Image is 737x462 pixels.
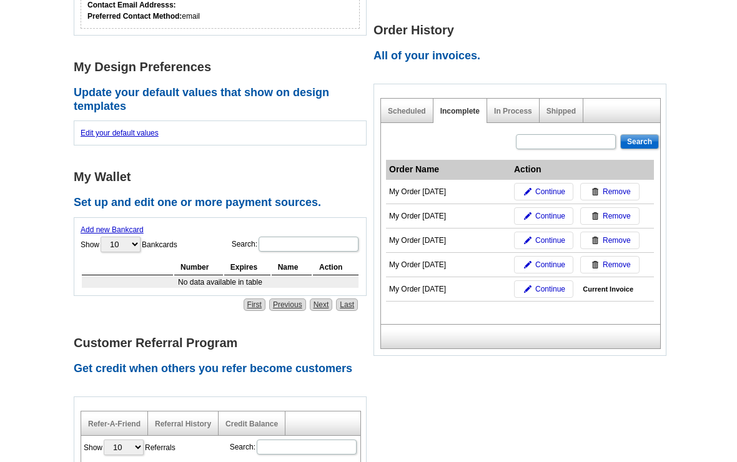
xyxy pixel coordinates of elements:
[603,235,631,246] span: Remove
[535,210,565,222] span: Continue
[104,440,144,455] select: ShowReferrals
[87,1,176,9] strong: Contact Email Addresss:
[603,186,631,197] span: Remove
[535,259,565,270] span: Continue
[81,235,177,253] label: Show Bankcards
[74,337,373,350] h1: Customer Referral Program
[81,129,159,137] a: Edit your default values
[524,261,532,268] img: pencil-icon.gif
[310,298,333,311] a: Next
[84,438,176,456] label: Show Referrals
[591,188,599,195] img: trashcan-icon.gif
[373,49,673,63] h2: All of your invoices.
[514,207,573,225] a: Continue
[82,277,359,288] td: No data available in table
[259,237,359,252] input: Search:
[389,259,508,270] div: My Order [DATE]
[389,210,508,222] div: My Order [DATE]
[583,284,633,295] span: Current Invoice
[514,256,573,273] a: Continue
[514,280,573,298] a: Continue
[603,259,631,270] span: Remove
[591,237,599,244] img: trashcan-icon.gif
[272,260,312,275] th: Name
[591,212,599,220] img: trashcan-icon.gif
[257,440,357,455] input: Search:
[336,298,358,311] a: Last
[524,212,532,220] img: pencil-icon.gif
[524,237,532,244] img: pencil-icon.gif
[494,107,532,115] a: In Process
[524,285,532,293] img: pencil-icon.gif
[389,283,508,295] div: My Order [DATE]
[244,298,265,311] a: First
[389,186,508,197] div: My Order [DATE]
[440,107,480,115] a: Incomplete
[388,107,426,115] a: Scheduled
[514,183,573,200] a: Continue
[313,260,359,275] th: Action
[74,86,373,113] h2: Update your default values that show on design templates
[511,160,654,180] th: Action
[535,283,565,295] span: Continue
[81,225,144,234] a: Add new Bankcard
[74,170,373,184] h1: My Wallet
[386,160,511,180] th: Order Name
[620,134,659,149] input: Search
[74,362,373,376] h2: Get credit when others you refer become customers
[524,188,532,195] img: pencil-icon.gif
[389,235,508,246] div: My Order [DATE]
[224,260,270,275] th: Expires
[373,24,673,37] h1: Order History
[603,210,631,222] span: Remove
[174,260,223,275] th: Number
[230,438,358,456] label: Search:
[87,12,182,21] strong: Preferred Contact Method:
[74,196,373,210] h2: Set up and edit one or more payment sources.
[591,261,599,268] img: trashcan-icon.gif
[225,420,278,428] a: Credit Balance
[514,232,573,249] a: Continue
[535,186,565,197] span: Continue
[269,298,306,311] a: Previous
[88,420,141,428] a: Refer-A-Friend
[535,235,565,246] span: Continue
[155,420,211,428] a: Referral History
[232,235,360,253] label: Search:
[74,61,373,74] h1: My Design Preferences
[101,237,141,252] select: ShowBankcards
[547,107,576,115] a: Shipped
